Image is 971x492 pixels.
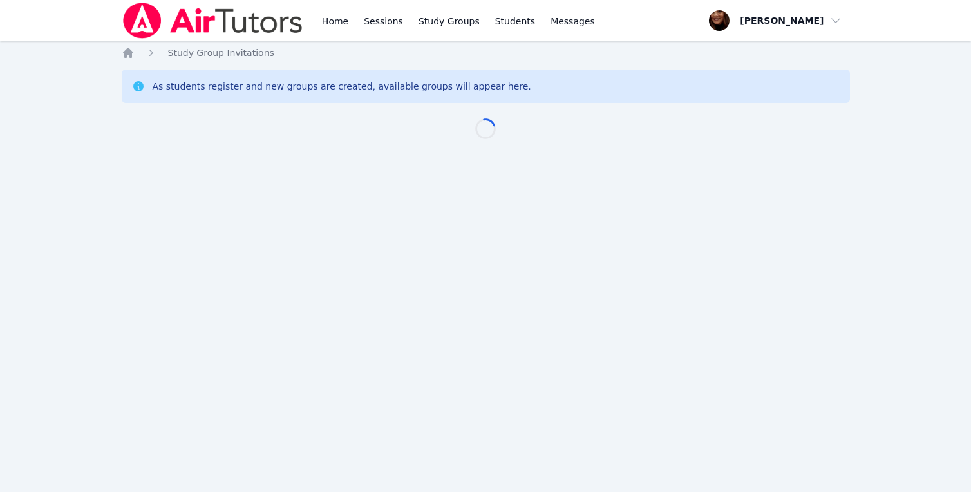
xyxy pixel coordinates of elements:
span: Study Group Invitations [168,48,274,58]
img: Air Tutors [122,3,304,39]
div: As students register and new groups are created, available groups will appear here. [153,80,531,93]
nav: Breadcrumb [122,46,850,59]
a: Study Group Invitations [168,46,274,59]
span: Messages [551,15,595,28]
